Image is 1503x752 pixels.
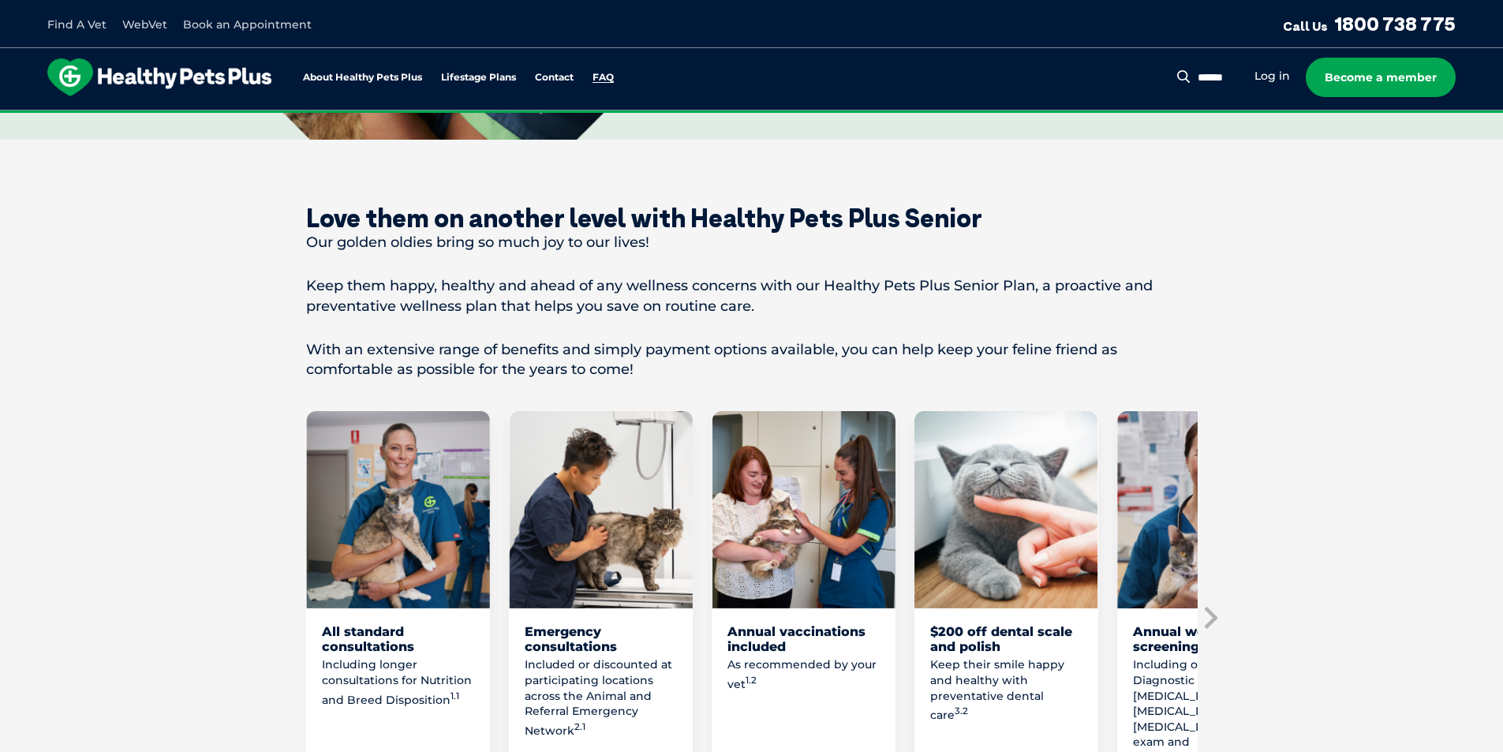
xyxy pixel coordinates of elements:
a: About Healthy Pets Plus [303,73,422,83]
a: Become a member [1306,58,1456,97]
p: With an extensive range of benefits and simply payment options available, you can help keep your ... [306,340,1198,380]
p: Our golden oldies bring so much joy to our lives! [306,233,1198,253]
p: Including longer consultations for Nutrition and Breed Disposition [322,657,474,707]
p: Included or discounted at participating locations across the Animal and Referral Emergency Network [525,657,677,739]
sup: 1.1 [451,690,459,701]
a: Call Us1800 738 775 [1283,12,1456,36]
div: Emergency consultations [525,624,677,654]
a: Book an Appointment [183,17,312,32]
div: Annual vaccinations included [727,624,880,654]
p: As recommended by your vet [727,657,880,692]
button: Next slide [1198,606,1221,630]
div: $200 off dental scale and polish [930,624,1082,654]
span: Call Us [1283,18,1328,34]
a: Log in [1254,69,1290,84]
sup: 1.2 [746,675,757,686]
sup: 2.1 [574,721,585,732]
button: Search [1174,69,1194,84]
a: Contact [535,73,574,83]
a: Find A Vet [47,17,107,32]
img: hpp-logo [47,58,271,96]
a: Lifestage Plans [441,73,516,83]
div: Annual wellness screenings [1133,624,1285,654]
a: WebVet [122,17,167,32]
sup: 3.2 [955,705,968,716]
p: Keep their smile happy and healthy with preventative dental care [930,657,1082,723]
p: Keep them happy, healthy and ahead of any wellness concerns with our Healthy Pets Plus Senior Pla... [306,276,1198,316]
span: Proactive, preventative wellness program designed to keep your pet healthier and happier for longer [457,110,1046,125]
div: All standard consultations [322,624,474,654]
a: FAQ [593,73,614,83]
div: Love them on another level with Healthy Pets Plus Senior [306,203,1198,233]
